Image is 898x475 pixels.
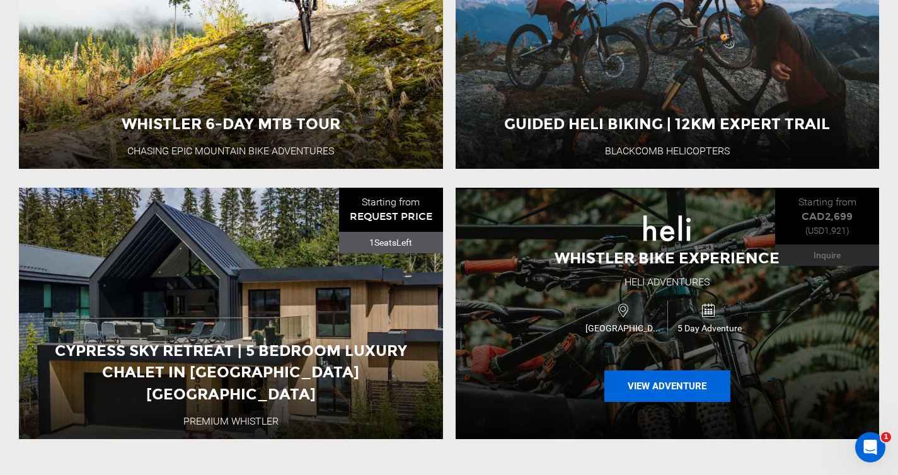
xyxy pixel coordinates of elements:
[643,215,691,241] img: images
[555,249,780,267] span: Whistler Bike Experience
[855,432,885,462] iframe: Intercom live chat
[582,322,667,335] span: [GEOGRAPHIC_DATA]
[625,275,710,290] div: Heli Adventures
[604,370,730,402] button: View Adventure
[668,322,752,335] span: 5 Day Adventure
[881,432,891,442] span: 1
